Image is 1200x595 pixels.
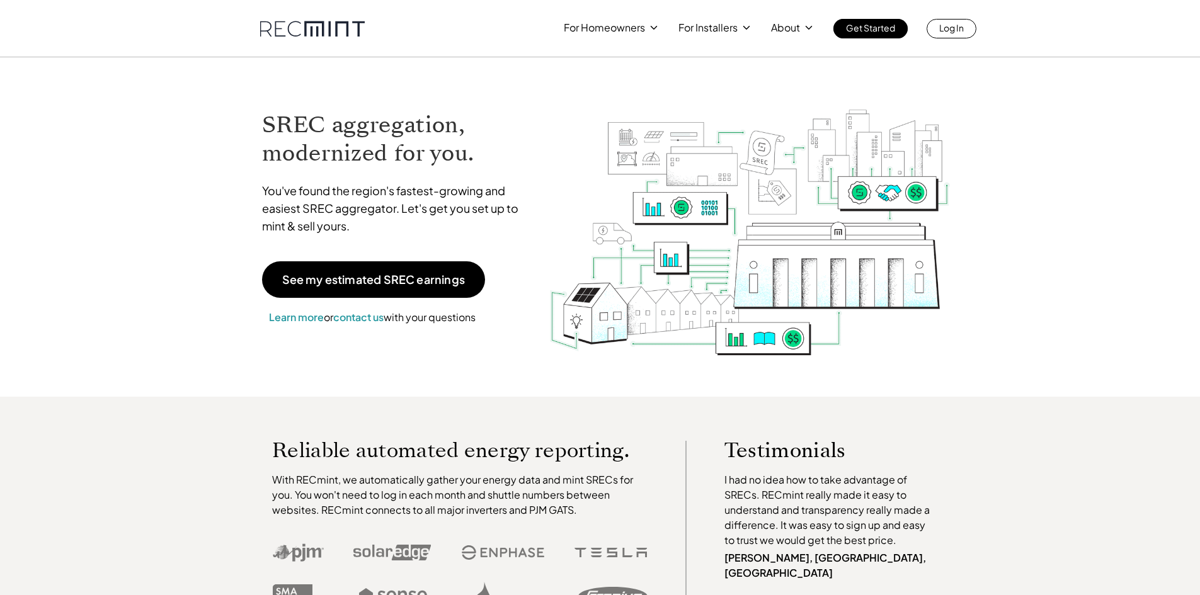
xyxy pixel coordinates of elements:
a: Learn more [269,310,324,324]
h1: SREC aggregation, modernized for you. [262,111,530,167]
a: See my estimated SREC earnings [262,261,485,298]
p: Log In [939,19,964,37]
p: With RECmint, we automatically gather your energy data and mint SRECs for you. You won't need to ... [272,472,648,518]
a: Get Started [833,19,908,38]
p: [PERSON_NAME], [GEOGRAPHIC_DATA], [GEOGRAPHIC_DATA] [724,550,936,581]
a: Log In [927,19,976,38]
p: I had no idea how to take advantage of SRECs. RECmint really made it easy to understand and trans... [724,472,936,548]
p: For Homeowners [564,19,645,37]
img: RECmint value cycle [549,76,951,359]
p: Get Started [846,19,895,37]
p: Reliable automated energy reporting. [272,441,648,460]
p: See my estimated SREC earnings [282,274,465,285]
p: For Installers [678,19,738,37]
p: Testimonials [724,441,912,460]
p: About [771,19,800,37]
p: You've found the region's fastest-growing and easiest SREC aggregator. Let's get you set up to mi... [262,182,530,235]
p: or with your questions [262,309,483,326]
a: contact us [333,310,384,324]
